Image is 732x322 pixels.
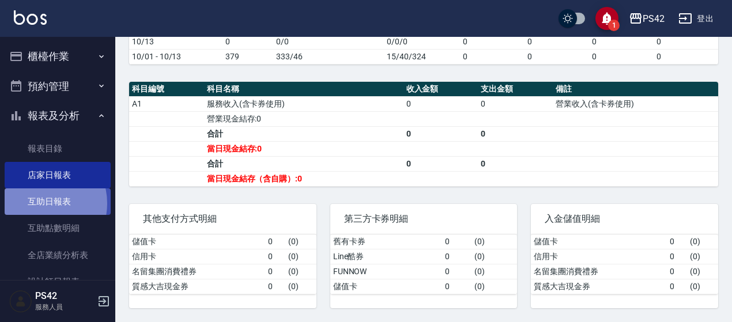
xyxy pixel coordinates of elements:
[531,234,718,294] table: a dense table
[265,249,285,264] td: 0
[442,279,471,294] td: 0
[204,111,403,126] td: 營業現金結存:0
[330,249,443,264] td: Line酷券
[129,82,204,97] th: 科目編號
[674,8,718,29] button: 登出
[478,126,553,141] td: 0
[460,34,525,49] td: 0
[654,34,718,49] td: 0
[9,290,32,313] img: Person
[129,234,316,294] table: a dense table
[273,34,384,49] td: 0/0
[5,268,111,295] a: 設計師日報表
[222,34,273,49] td: 0
[265,264,285,279] td: 0
[595,7,618,30] button: save
[471,249,517,264] td: ( 0 )
[285,249,316,264] td: ( 0 )
[384,49,460,64] td: 15/40/324
[553,96,718,111] td: 營業收入(含卡券使用)
[589,34,654,49] td: 0
[273,49,384,64] td: 333/46
[222,49,273,64] td: 379
[687,279,718,294] td: ( 0 )
[531,234,667,249] td: 儲值卡
[330,234,443,249] td: 舊有卡券
[330,234,518,294] table: a dense table
[687,264,718,279] td: ( 0 )
[442,234,471,249] td: 0
[204,96,403,111] td: 服務收入(含卡券使用)
[204,171,403,186] td: 當日現金結存（含自購）:0
[5,188,111,215] a: 互助日報表
[5,215,111,241] a: 互助點數明細
[525,49,589,64] td: 0
[589,49,654,64] td: 0
[667,249,687,264] td: 0
[204,156,403,171] td: 合計
[478,82,553,97] th: 支出金額
[5,135,111,162] a: 報表目錄
[129,34,222,49] td: 10/13
[204,141,403,156] td: 當日現金結存:0
[687,234,718,249] td: ( 0 )
[285,234,316,249] td: ( 0 )
[654,49,718,64] td: 0
[5,101,111,131] button: 報表及分析
[35,302,94,312] p: 服務人員
[5,242,111,268] a: 全店業績分析表
[531,264,667,279] td: 名留集團消費禮券
[129,20,718,65] table: a dense table
[403,126,478,141] td: 0
[5,162,111,188] a: 店家日報表
[471,234,517,249] td: ( 0 )
[129,49,222,64] td: 10/01 - 10/13
[129,279,265,294] td: 質感大吉現金券
[5,41,111,71] button: 櫃檯作業
[384,34,460,49] td: 0/0/0
[553,82,718,97] th: 備註
[14,10,47,25] img: Logo
[531,249,667,264] td: 信用卡
[129,249,265,264] td: 信用卡
[478,96,553,111] td: 0
[129,234,265,249] td: 儲值卡
[265,279,285,294] td: 0
[129,264,265,279] td: 名留集團消費禮券
[5,71,111,101] button: 預約管理
[667,234,687,249] td: 0
[442,264,471,279] td: 0
[525,34,589,49] td: 0
[460,49,525,64] td: 0
[344,213,504,225] span: 第三方卡券明細
[478,156,553,171] td: 0
[667,264,687,279] td: 0
[643,12,665,26] div: PS42
[129,96,204,111] td: A1
[330,279,443,294] td: 儲值卡
[531,279,667,294] td: 質感大吉現金券
[403,156,478,171] td: 0
[285,264,316,279] td: ( 0 )
[687,249,718,264] td: ( 0 )
[442,249,471,264] td: 0
[545,213,704,225] span: 入金儲值明細
[35,290,94,302] h5: PS42
[265,234,285,249] td: 0
[403,82,478,97] th: 收入金額
[204,126,403,141] td: 合計
[204,82,403,97] th: 科目名稱
[403,96,478,111] td: 0
[471,264,517,279] td: ( 0 )
[471,279,517,294] td: ( 0 )
[667,279,687,294] td: 0
[129,82,718,187] table: a dense table
[285,279,316,294] td: ( 0 )
[143,213,303,225] span: 其他支付方式明細
[330,264,443,279] td: FUNNOW
[624,7,669,31] button: PS42
[608,20,620,31] span: 1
